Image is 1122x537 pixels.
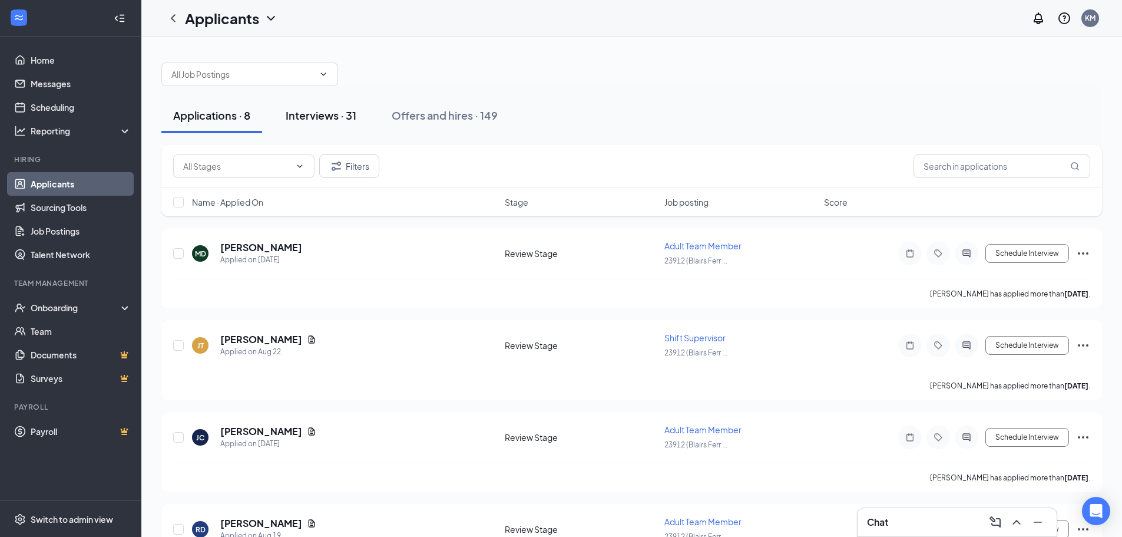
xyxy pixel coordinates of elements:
svg: UserCheck [14,302,26,314]
span: Shift Supervisor [664,332,726,343]
svg: Document [307,519,316,528]
svg: Filter [329,159,343,173]
a: Talent Network [31,243,131,266]
svg: Ellipses [1076,522,1090,536]
svg: Tag [931,341,945,350]
span: Adult Team Member [664,241,742,251]
div: Applied on Aug 22 [220,346,316,358]
svg: Note [903,433,917,442]
a: Scheduling [31,95,131,119]
p: [PERSON_NAME] has applied more than . [930,289,1090,299]
svg: WorkstreamLogo [13,12,25,24]
button: ChevronUp [1007,513,1026,532]
button: Schedule Interview [985,244,1069,263]
svg: Analysis [14,125,26,137]
div: Switch to admin view [31,513,113,525]
svg: Document [307,427,316,436]
h5: [PERSON_NAME] [220,517,302,530]
div: JT [197,341,204,351]
span: Score [824,196,848,208]
div: Review Stage [505,248,657,259]
div: Review Stage [505,340,657,351]
h5: [PERSON_NAME] [220,333,302,346]
div: Interviews · 31 [286,108,356,123]
svg: ActiveChat [959,433,974,442]
a: PayrollCrown [31,420,131,443]
a: DocumentsCrown [31,343,131,367]
span: 23912 (Blairs Ferr ... [664,348,727,357]
input: All Stages [183,160,290,173]
svg: Ellipses [1076,430,1090,444]
b: [DATE] [1064,289,1088,298]
div: Review Stage [505,431,657,443]
div: Applied on [DATE] [220,254,302,266]
a: Applicants [31,172,131,196]
svg: Ellipses [1076,246,1090,261]
input: Search in applications [914,154,1090,178]
div: Applied on [DATE] [220,438,316,450]
span: Stage [505,196,528,208]
svg: Document [307,335,316,344]
a: Sourcing Tools [31,196,131,219]
div: Onboarding [31,302,121,314]
div: Hiring [14,154,129,164]
svg: Minimize [1031,515,1045,529]
svg: Settings [14,513,26,525]
b: [DATE] [1064,381,1088,390]
div: JC [196,433,204,443]
svg: ComposeMessage [988,515,1002,529]
a: Messages [31,72,131,95]
svg: Collapse [114,12,125,24]
div: RD [196,525,206,535]
h3: Chat [867,516,888,529]
div: Applications · 8 [173,108,250,123]
svg: Tag [931,433,945,442]
a: Job Postings [31,219,131,243]
h1: Applicants [185,8,259,28]
svg: Tag [931,249,945,258]
svg: Ellipses [1076,338,1090,352]
span: Adult Team Member [664,424,742,435]
div: Review Stage [505,523,657,535]
span: 23912 (Blairs Ferr ... [664,440,727,449]
button: Schedule Interview [985,428,1069,447]
div: Offers and hires · 149 [392,108,498,123]
svg: ActiveChat [959,249,974,258]
svg: Note [903,249,917,258]
svg: ChevronDown [295,162,305,171]
h5: [PERSON_NAME] [220,425,302,438]
svg: ActiveChat [959,341,974,350]
b: [DATE] [1064,473,1088,482]
svg: ChevronUp [1010,515,1024,529]
button: Filter Filters [319,154,379,178]
p: [PERSON_NAME] has applied more than . [930,381,1090,391]
button: ComposeMessage [986,513,1005,532]
span: Job posting [664,196,709,208]
div: Team Management [14,278,129,288]
svg: ChevronDown [319,70,328,79]
svg: Notifications [1031,11,1045,25]
svg: MagnifyingGlass [1070,162,1080,171]
svg: ChevronLeft [166,11,180,25]
span: Name · Applied On [192,196,263,208]
svg: QuestionInfo [1057,11,1071,25]
span: Adult Team Member [664,516,742,527]
a: SurveysCrown [31,367,131,390]
div: KM [1085,13,1095,23]
div: Open Intercom Messenger [1082,497,1110,525]
input: All Job Postings [171,68,314,81]
svg: Note [903,341,917,350]
button: Schedule Interview [985,336,1069,355]
h5: [PERSON_NAME] [220,241,302,254]
a: Home [31,48,131,72]
button: Minimize [1028,513,1047,532]
span: 23912 (Blairs Ferr ... [664,256,727,265]
svg: ChevronDown [264,11,278,25]
a: Team [31,319,131,343]
div: Reporting [31,125,132,137]
p: [PERSON_NAME] has applied more than . [930,473,1090,483]
div: MD [195,249,206,259]
div: Payroll [14,402,129,412]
